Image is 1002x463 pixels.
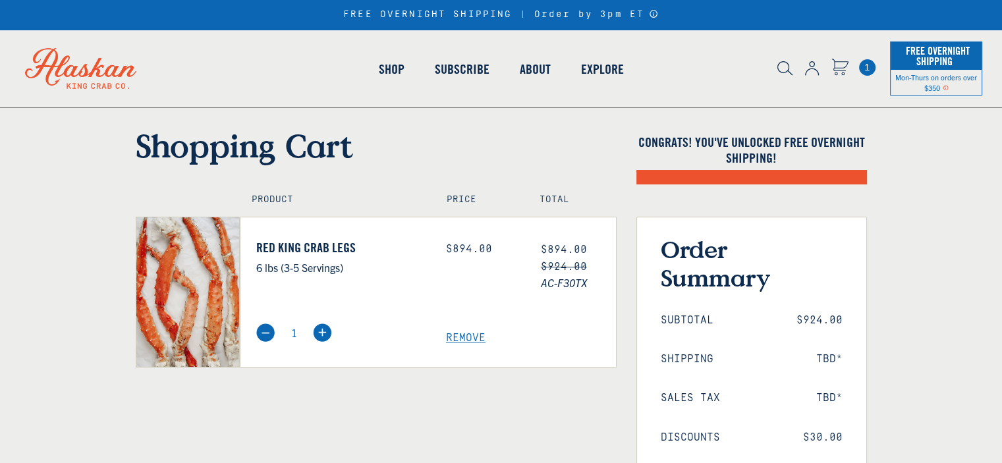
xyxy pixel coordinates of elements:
[895,72,977,92] span: Mon-Thurs on orders over $350
[831,59,849,78] a: Cart
[661,314,713,327] span: Subtotal
[252,194,418,205] h4: Product
[777,61,793,76] img: search
[420,32,505,107] a: Subscribe
[313,323,331,342] img: plus
[446,332,616,344] a: Remove
[256,240,426,256] a: Red King Crab Legs
[859,59,876,76] span: 1
[447,194,511,205] h4: Price
[364,32,420,107] a: Shop
[136,217,240,367] img: Red King Crab Legs - 6 lbs (3-5 Servings)
[505,32,566,107] a: About
[256,323,275,342] img: minus
[859,59,876,76] a: Cart
[541,261,587,273] s: $924.00
[540,194,604,205] h4: Total
[446,243,521,256] div: $894.00
[566,32,639,107] a: Explore
[256,259,426,276] p: 6 lbs (3-5 Servings)
[805,61,819,76] img: account
[661,392,720,404] span: Sales Tax
[661,431,720,444] span: Discounts
[636,134,867,166] h4: Congrats! You've unlocked FREE OVERNIGHT SHIPPING!
[661,353,713,366] span: Shipping
[136,126,617,165] h1: Shopping Cart
[541,274,616,291] span: AC-F30TX
[903,41,970,71] span: Free Overnight Shipping
[943,83,949,92] span: Shipping Notice Icon
[343,9,659,20] div: FREE OVERNIGHT SHIPPING | Order by 3pm ET
[541,244,587,256] span: $894.00
[796,314,843,327] span: $924.00
[661,235,843,292] h3: Order Summary
[7,30,155,107] img: Alaskan King Crab Co. logo
[649,9,659,18] a: Announcement Bar Modal
[803,431,843,444] span: $30.00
